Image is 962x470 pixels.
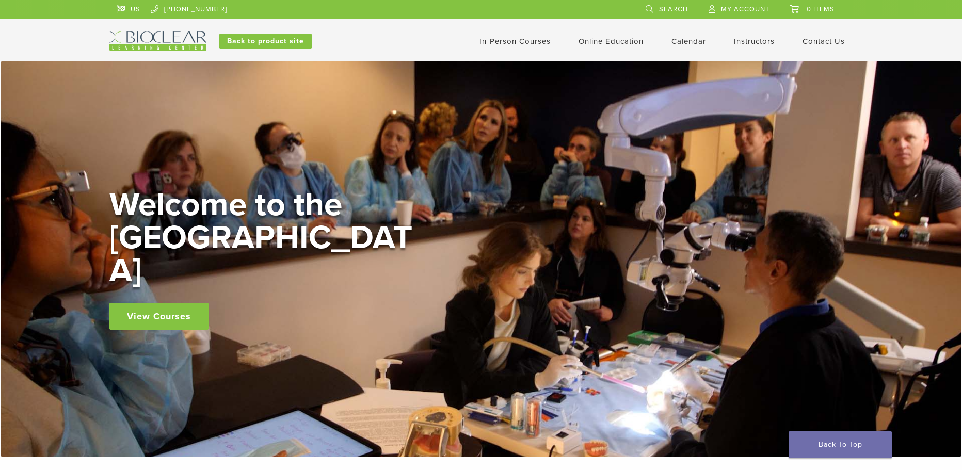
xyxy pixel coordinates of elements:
[479,37,551,46] a: In-Person Courses
[721,5,769,13] span: My Account
[579,37,644,46] a: Online Education
[109,188,419,287] h2: Welcome to the [GEOGRAPHIC_DATA]
[803,37,845,46] a: Contact Us
[734,37,775,46] a: Instructors
[789,431,892,458] a: Back To Top
[671,37,706,46] a: Calendar
[109,303,209,330] a: View Courses
[659,5,688,13] span: Search
[807,5,835,13] span: 0 items
[109,31,206,51] img: Bioclear
[219,34,312,49] a: Back to product site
